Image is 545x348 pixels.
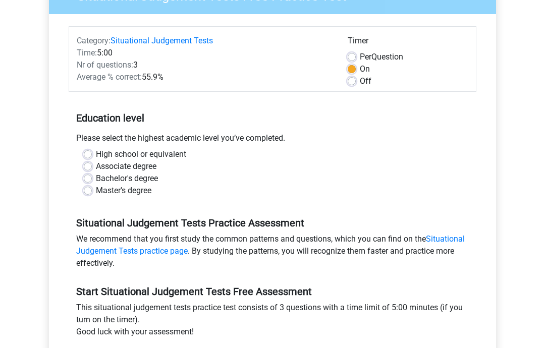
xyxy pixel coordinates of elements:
[77,72,142,82] span: Average % correct:
[77,48,97,57] span: Time:
[69,233,476,273] div: We recommend that you first study the common patterns and questions, which you can find on the . ...
[348,35,468,51] div: Timer
[69,302,476,342] div: This situational judgement tests practice test consists of 3 questions with a time limit of 5:00 ...
[96,160,156,172] label: Associate degree
[69,47,340,59] div: 5:00
[69,59,340,71] div: 3
[76,217,469,229] h5: Situational Judgement Tests Practice Assessment
[69,71,340,83] div: 55.9%
[77,60,133,70] span: Nr of questions:
[69,132,476,148] div: Please select the highest academic level you’ve completed.
[76,285,469,298] h5: Start Situational Judgement Tests Free Assessment
[360,63,370,75] label: On
[360,75,371,87] label: Off
[77,36,111,45] span: Category:
[111,36,213,45] a: Situational Judgement Tests
[360,52,371,62] span: Per
[360,51,403,63] label: Question
[96,148,186,160] label: High school or equivalent
[96,172,158,185] label: Bachelor's degree
[96,185,151,197] label: Master's degree
[76,108,469,128] h5: Education level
